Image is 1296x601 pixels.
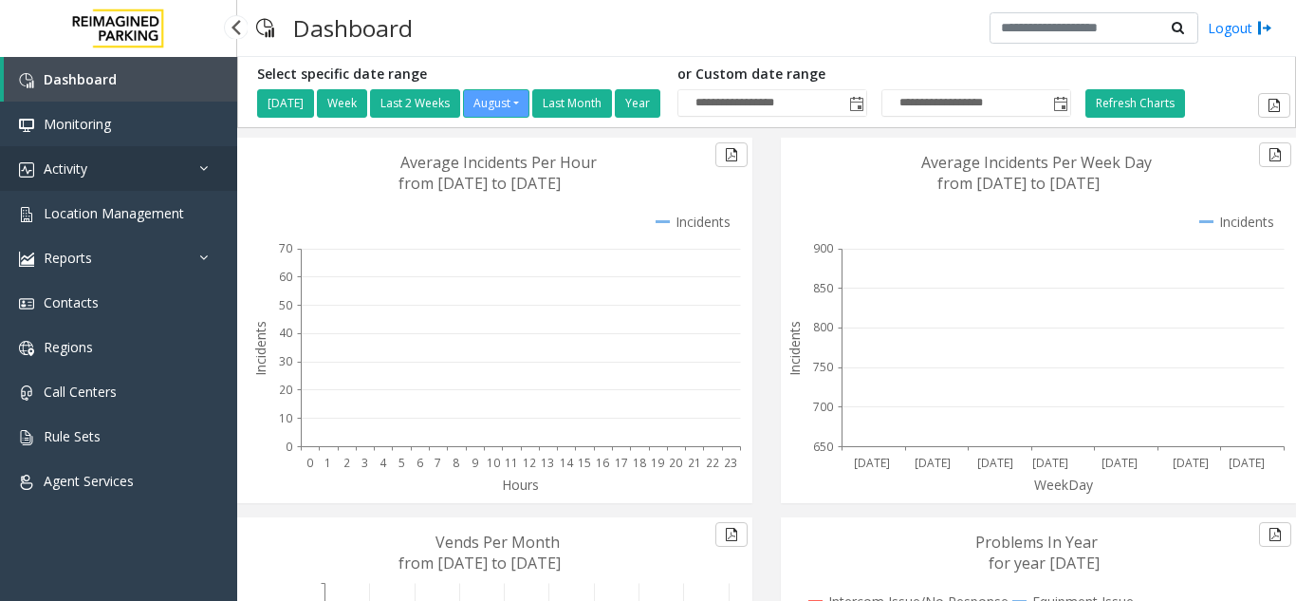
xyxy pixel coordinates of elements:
text: WeekDay [1034,476,1094,494]
text: 7 [435,455,441,471]
span: Rule Sets [44,427,101,445]
text: 12 [523,455,536,471]
text: [DATE] [1229,455,1265,471]
text: 5 [398,455,405,471]
h5: or Custom date range [677,66,1071,83]
text: from [DATE] to [DATE] [398,553,561,573]
h5: Select specific date range [257,66,663,83]
text: 0 [306,455,313,471]
text: 10 [487,455,500,471]
text: 15 [578,455,591,471]
text: 16 [596,455,609,471]
span: Dashboard [44,70,117,88]
text: 700 [813,399,833,415]
text: 8 [453,455,459,471]
text: 900 [813,240,833,256]
text: 800 [813,319,833,335]
text: 850 [813,280,833,296]
button: August [463,89,529,118]
text: 22 [706,455,719,471]
button: Refresh Charts [1085,89,1185,118]
text: 0 [286,439,292,455]
img: 'icon' [19,341,34,356]
text: 18 [633,455,646,471]
text: Problems In Year [975,532,1098,553]
span: Toggle popup [845,90,866,117]
img: 'icon' [19,73,34,88]
text: 650 [813,439,833,455]
span: Toggle popup [1049,90,1070,117]
text: 750 [813,359,833,375]
text: [DATE] [915,455,951,471]
text: 70 [279,240,292,256]
text: Average Incidents Per Hour [400,152,597,173]
text: 23 [724,455,737,471]
img: logout [1257,18,1272,38]
img: pageIcon [256,5,274,51]
text: 10 [279,410,292,426]
button: Export to pdf [1259,522,1291,547]
img: 'icon' [19,385,34,401]
text: 1 [324,455,331,471]
span: Location Management [44,204,184,222]
text: 40 [279,325,292,341]
img: 'icon' [19,162,34,178]
img: 'icon' [19,475,34,490]
text: 30 [279,353,292,369]
button: Last Month [532,89,612,118]
text: for year [DATE] [989,553,1100,573]
text: [DATE] [1173,455,1209,471]
text: 14 [560,455,574,471]
text: [DATE] [977,455,1013,471]
text: 3 [361,455,368,471]
button: Year [615,89,660,118]
img: 'icon' [19,207,34,222]
span: Activity [44,160,87,178]
button: Export to pdf [1258,93,1290,118]
span: Regions [44,338,93,356]
a: Dashboard [4,57,237,102]
span: Agent Services [44,472,134,490]
img: 'icon' [19,430,34,445]
button: [DATE] [257,89,314,118]
a: Logout [1208,18,1272,38]
text: [DATE] [854,455,890,471]
span: Contacts [44,293,99,311]
text: 9 [472,455,478,471]
button: Export to pdf [715,142,748,167]
text: Vends Per Month [435,532,560,553]
text: from [DATE] to [DATE] [937,173,1100,194]
text: 19 [651,455,664,471]
text: 6 [417,455,423,471]
span: Reports [44,249,92,267]
img: 'icon' [19,296,34,311]
text: 4 [380,455,387,471]
text: 21 [688,455,701,471]
text: [DATE] [1102,455,1138,471]
span: Monitoring [44,115,111,133]
text: [DATE] [1032,455,1068,471]
h3: Dashboard [284,5,422,51]
text: Incidents [786,321,804,376]
text: Incidents [251,321,269,376]
text: 20 [669,455,682,471]
text: 11 [505,455,518,471]
span: Call Centers [44,383,117,401]
text: Average Incidents Per Week Day [921,152,1152,173]
button: Last 2 Weeks [370,89,460,118]
button: Week [317,89,367,118]
img: 'icon' [19,118,34,133]
text: 13 [541,455,554,471]
text: from [DATE] to [DATE] [398,173,561,194]
text: 17 [615,455,628,471]
button: Export to pdf [715,522,748,547]
text: 50 [279,297,292,313]
text: 2 [343,455,350,471]
img: 'icon' [19,252,34,267]
text: 60 [279,269,292,285]
button: Export to pdf [1259,142,1291,167]
text: 20 [279,382,292,398]
text: Hours [502,476,539,494]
